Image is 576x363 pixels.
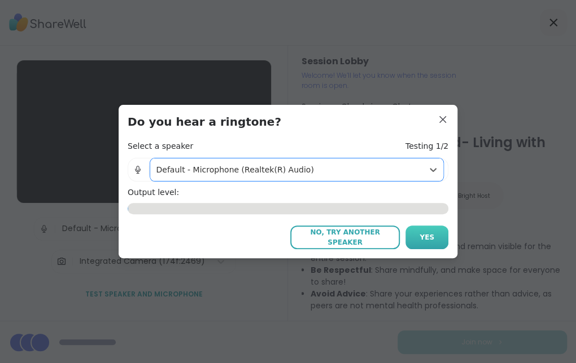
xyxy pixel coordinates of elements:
[128,187,448,198] h4: Output level:
[405,225,448,249] button: Yes
[128,141,193,152] h4: Select a speaker
[420,232,434,242] span: Yes
[296,227,394,247] span: No, try another speaker
[405,141,448,152] h4: Testing 1/2
[156,164,417,176] div: Default - Microphone (Realtek(R) Audio)
[147,158,150,181] span: |
[133,158,143,181] img: Microphone
[290,225,400,249] button: No, try another speaker
[128,114,448,130] h3: Do you hear a ringtone?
